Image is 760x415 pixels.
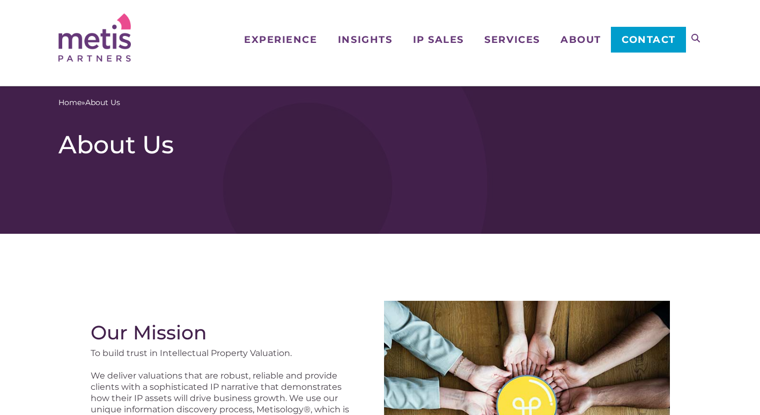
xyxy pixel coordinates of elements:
a: Contact [611,27,685,53]
h1: About Us [58,130,702,160]
span: Services [484,35,540,45]
p: To build trust in Intellectual Property Valuation. [91,348,359,359]
span: About Us [85,97,120,108]
span: IP Sales [413,35,464,45]
img: Metis Partners [58,13,131,62]
span: Experience [244,35,317,45]
span: Contact [622,35,676,45]
h2: Our Mission [91,321,359,344]
span: About [560,35,601,45]
span: » [58,97,120,108]
span: Insights [338,35,392,45]
a: Home [58,97,82,108]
